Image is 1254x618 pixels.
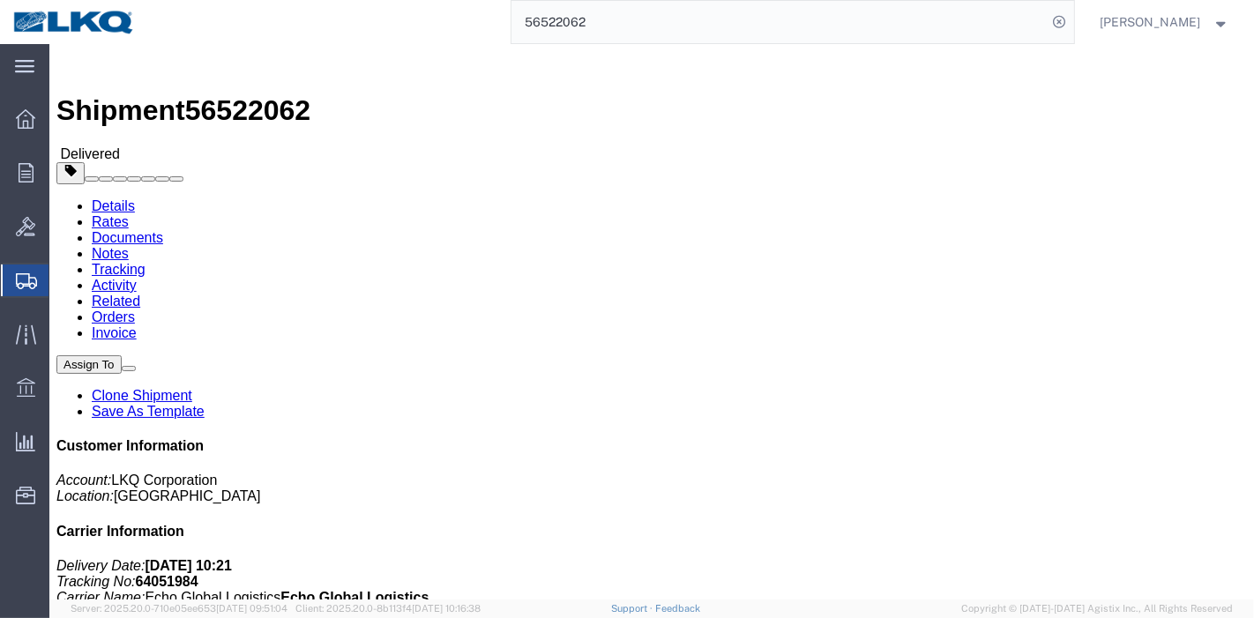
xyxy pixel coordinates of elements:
[1100,11,1230,33] button: [PERSON_NAME]
[216,603,287,614] span: [DATE] 09:51:04
[655,603,700,614] a: Feedback
[12,9,136,35] img: logo
[511,1,1048,43] input: Search for shipment number, reference number
[412,603,481,614] span: [DATE] 10:16:38
[961,601,1233,616] span: Copyright © [DATE]-[DATE] Agistix Inc., All Rights Reserved
[611,603,655,614] a: Support
[71,603,287,614] span: Server: 2025.20.0-710e05ee653
[1101,12,1201,32] span: Praveen Nagaraj
[295,603,481,614] span: Client: 2025.20.0-8b113f4
[49,44,1254,599] iframe: To enrich screen reader interactions, please activate Accessibility in Grammarly extension settings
